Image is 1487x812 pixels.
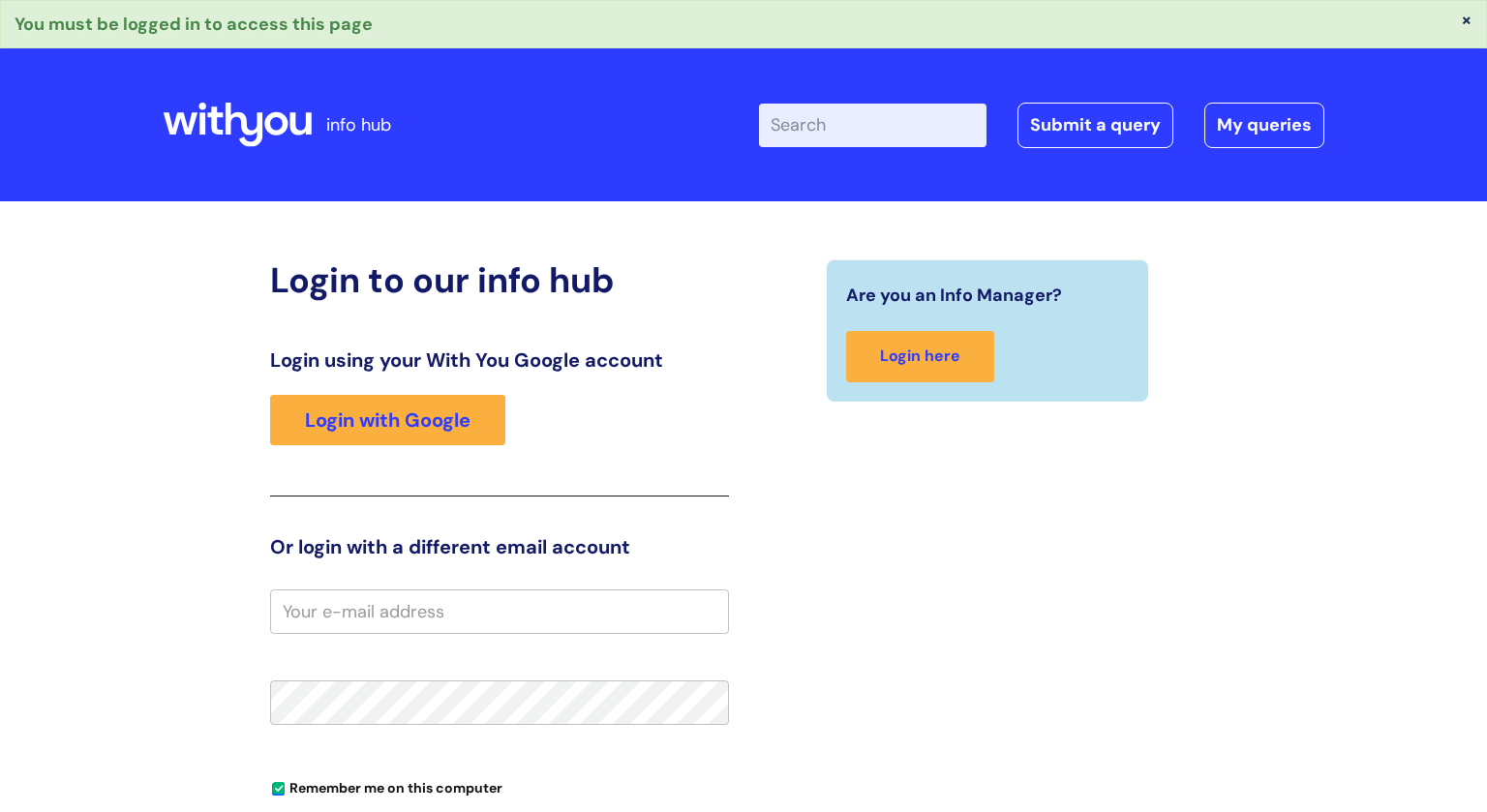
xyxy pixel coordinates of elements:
[759,104,986,146] input: Search
[1204,103,1324,147] a: My queries
[270,535,729,558] h3: Or login with a different email account
[326,109,391,140] p: info hub
[270,348,729,372] h3: Login using your With You Google account
[846,331,994,382] a: Login here
[270,395,505,445] a: Login with Google
[270,771,729,802] div: You can uncheck this option if you're logging in from a shared device
[1461,11,1472,28] button: ×
[270,775,502,797] label: Remember me on this computer
[272,783,285,796] input: Remember me on this computer
[1017,103,1173,147] a: Submit a query
[270,259,729,301] h2: Login to our info hub
[846,280,1062,311] span: Are you an Info Manager?
[270,589,729,634] input: Your e-mail address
